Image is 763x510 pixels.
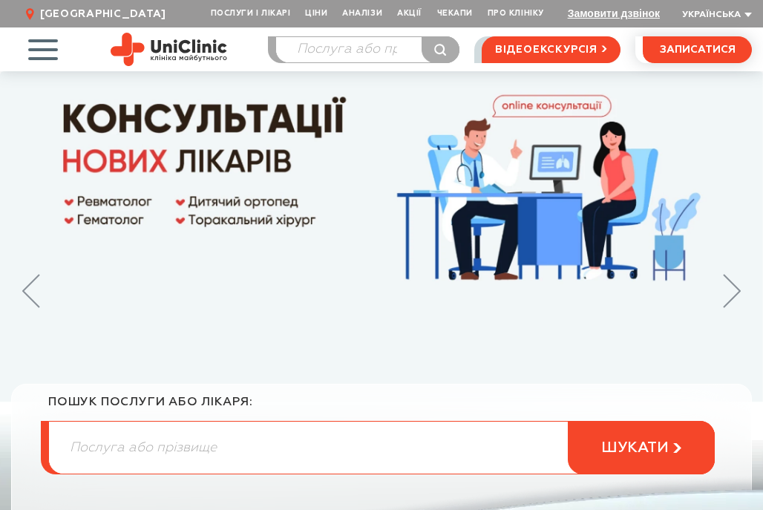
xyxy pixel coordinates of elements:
[111,33,227,66] img: Uniclinic
[568,7,660,19] button: Замовити дзвінок
[601,439,669,457] span: шукати
[482,36,620,63] a: відеоекскурсія
[40,7,166,21] span: [GEOGRAPHIC_DATA]
[276,37,459,62] input: Послуга або прізвище
[568,421,715,474] button: шукати
[678,10,752,21] button: Українська
[682,10,741,19] span: Українська
[48,395,715,421] div: пошук послуги або лікаря:
[660,45,736,55] span: записатися
[643,36,752,63] button: записатися
[49,422,714,474] input: Послуга або прізвище
[495,37,597,62] span: відеоекскурсія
